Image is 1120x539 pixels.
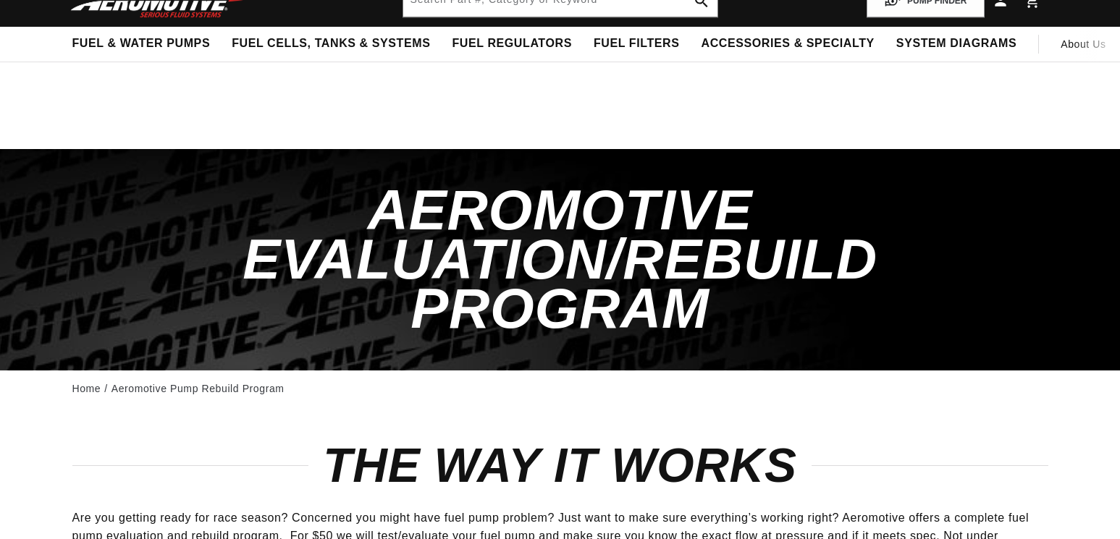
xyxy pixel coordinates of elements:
span: Fuel Cells, Tanks & Systems [232,36,430,51]
a: About Us [1050,27,1116,61]
span: Aeromotive Evaluation/Rebuild Program [243,178,877,341]
summary: Fuel & Water Pumps [62,27,222,61]
span: System Diagrams [896,36,1016,51]
span: Accessories & Specialty [702,36,875,51]
summary: Fuel Regulators [441,27,582,61]
a: Aeromotive Pump Rebuild Program [111,381,285,396]
h2: THE WAY IT WORKS [72,445,1048,487]
summary: Accessories & Specialty [691,27,885,61]
summary: Fuel Filters [583,27,691,61]
summary: Fuel Cells, Tanks & Systems [221,27,441,61]
summary: System Diagrams [885,27,1027,61]
a: Home [72,381,101,396]
span: About Us [1061,38,1106,50]
span: Fuel & Water Pumps [72,36,211,51]
span: Fuel Regulators [452,36,571,51]
nav: breadcrumbs [72,381,1048,396]
span: Fuel Filters [594,36,680,51]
